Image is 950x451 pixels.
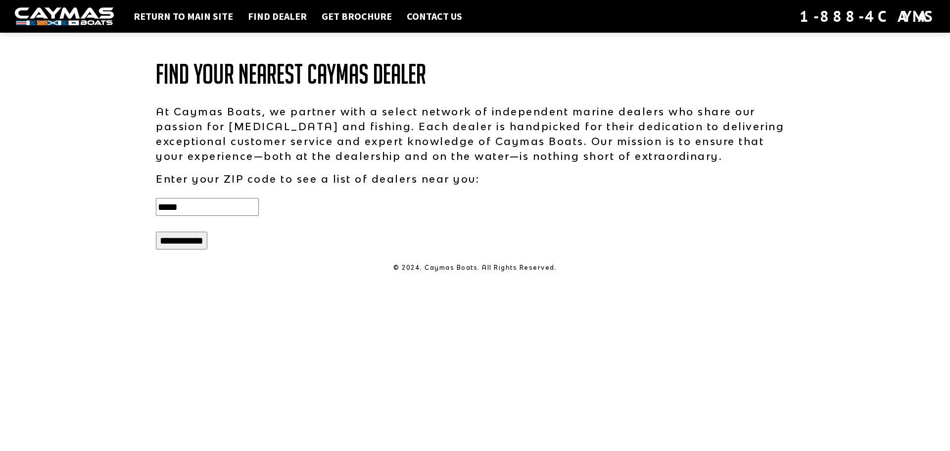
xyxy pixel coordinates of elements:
[129,10,238,23] a: Return to main site
[156,263,794,272] p: © 2024. Caymas Boats. All Rights Reserved.
[156,104,794,163] p: At Caymas Boats, we partner with a select network of independent marine dealers who share our pas...
[156,59,794,89] h1: Find Your Nearest Caymas Dealer
[800,5,935,27] div: 1-888-4CAYMAS
[402,10,467,23] a: Contact Us
[15,7,114,26] img: white-logo-c9c8dbefe5ff5ceceb0f0178aa75bf4bb51f6bca0971e226c86eb53dfe498488.png
[317,10,397,23] a: Get Brochure
[243,10,312,23] a: Find Dealer
[156,171,794,186] p: Enter your ZIP code to see a list of dealers near you:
